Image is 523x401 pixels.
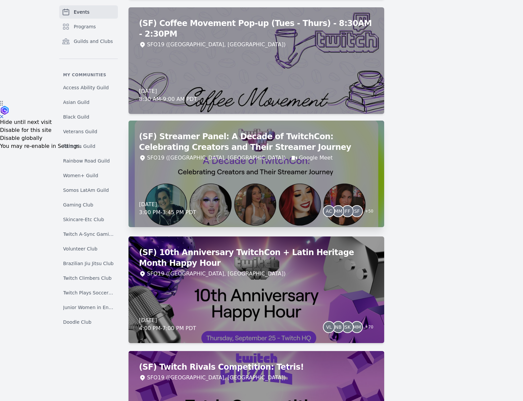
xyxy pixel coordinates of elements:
[139,362,374,372] h2: (SF) Twitch Rivals Competition: Tetris!
[63,275,112,281] span: Twitch Climbers Club
[345,209,350,213] span: FF
[129,121,384,227] a: (SF) Streamer Panel: A Decade of TwitchCon: Celebrating Creators and Their Streamer JourneySFO19 ...
[139,200,196,216] div: [DATE] 3:00 PM - 3:45 PM PDT
[63,319,92,325] span: Doodle Club
[59,155,118,167] a: Rainbow Road Guild
[59,316,118,328] a: Doodle Club
[59,243,118,255] a: Volunteer Club
[353,325,361,329] span: MM
[63,245,98,252] span: Volunteer Club
[63,158,110,164] span: Rainbow Road Guild
[59,301,118,313] a: Junior Women in Engineering Club
[326,325,332,329] span: VL
[59,111,118,123] a: Black Guild
[63,187,109,194] span: Somos LatAm Guild
[59,126,118,138] a: Veterans Guild
[361,207,373,216] span: + 50
[326,209,332,213] span: AC
[59,184,118,196] a: Somos LatAm Guild
[63,260,114,267] span: Brazilian Jiu Jitsu Club
[139,316,196,332] div: [DATE] 4:00 PM - 7:00 PM PDT
[63,99,90,106] span: Asian Guild
[63,114,90,120] span: Black Guild
[361,323,373,332] span: + 70
[63,84,109,91] span: Access Ability Guild
[59,20,118,33] a: Programs
[63,172,98,179] span: Women+ Guild
[335,325,342,329] span: NB
[139,131,374,153] h2: (SF) Streamer Panel: A Decade of TwitchCon: Celebrating Creators and Their Streamer Journey
[74,38,113,45] span: Guilds and Clubs
[139,87,197,103] div: [DATE] 8:30 AM - 9:00 AM PDT
[59,170,118,182] a: Women+ Guild
[354,209,360,213] span: SF
[147,374,286,382] div: SFO19 ([GEOGRAPHIC_DATA], [GEOGRAPHIC_DATA])
[334,209,342,213] span: MM
[63,143,96,150] span: Parent's Guild
[63,128,98,135] span: Veterans Guild
[63,289,114,296] span: Twitch Plays Soccer Club
[129,236,384,343] a: (SF) 10th Anniversary TwitchCon + Latin Heritage Month Happy HourSFO19 ([GEOGRAPHIC_DATA], [GEOGR...
[129,7,384,114] a: (SF) Coffee Movement Pop-up (Tues - Thurs) - 8:30AM - 2:30PMSFO19 ([GEOGRAPHIC_DATA], [GEOGRAPHIC...
[139,18,374,39] h2: (SF) Coffee Movement Pop-up (Tues - Thurs) - 8:30AM - 2:30PM
[63,201,94,208] span: Gaming Club
[59,140,118,152] a: Parent's Guild
[345,325,351,329] span: SK
[63,216,104,223] span: Skincare-Etc Club
[74,9,90,15] span: Events
[59,72,118,78] p: My communities
[59,257,118,269] a: Brazilian Jiu Jitsu Club
[63,304,114,311] span: Junior Women in Engineering Club
[59,35,118,48] a: Guilds and Clubs
[147,154,286,162] div: SFO19 ([GEOGRAPHIC_DATA], [GEOGRAPHIC_DATA])
[63,231,114,237] span: Twitch A-Sync Gaming (TAG) Club
[59,82,118,94] a: Access Ability Guild
[59,96,118,108] a: Asian Guild
[59,213,118,225] a: Skincare-Etc Club
[59,331,118,343] a: Writers Club
[299,154,333,162] a: Google Meet
[147,270,286,278] div: SFO19 ([GEOGRAPHIC_DATA], [GEOGRAPHIC_DATA])
[59,287,118,299] a: Twitch Plays Soccer Club
[59,199,118,211] a: Gaming Club
[74,23,96,30] span: Programs
[59,5,118,333] nav: Sidebar
[59,228,118,240] a: Twitch A-Sync Gaming (TAG) Club
[59,5,118,19] a: Events
[147,41,286,49] div: SFO19 ([GEOGRAPHIC_DATA], [GEOGRAPHIC_DATA])
[59,272,118,284] a: Twitch Climbers Club
[139,247,374,268] h2: (SF) 10th Anniversary TwitchCon + Latin Heritage Month Happy Hour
